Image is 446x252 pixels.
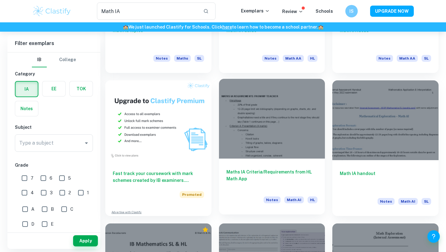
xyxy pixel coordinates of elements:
[15,101,38,116] button: Notes
[87,189,89,196] span: 1
[174,55,191,62] span: Maths
[153,55,170,62] span: Notes
[397,55,418,62] span: Math AA
[31,206,34,213] span: A
[113,27,204,47] h6: math ia topics
[226,27,318,47] h6: Math IA Guide
[340,170,431,191] h6: Math IA handout
[68,175,71,182] span: 5
[378,198,395,205] span: Notes
[422,198,431,205] span: SL
[73,235,98,246] button: Apply
[15,70,93,77] h6: Category
[195,55,204,62] span: SL
[31,221,34,227] span: D
[316,9,333,14] a: Schools
[7,35,100,52] h6: Filter exemplars
[283,55,304,62] span: Math AA
[422,55,431,62] span: SL
[32,52,47,67] button: IB
[82,139,91,147] button: Open
[50,189,53,196] span: 3
[1,24,445,30] h6: We just launched Clastify for Schools. Click to learn how to become a school partner.
[308,55,317,62] span: HL
[32,52,76,67] div: Filter type choice
[264,196,281,203] span: Notes
[222,25,232,29] a: here
[59,52,76,67] button: College
[32,5,72,17] img: Clastify logo
[15,124,93,131] h6: Subject
[219,80,325,216] a: Maths IA Criteria/Requirements from HL Math AppNotesMath AIHL
[180,191,204,198] span: Promoted
[68,189,71,196] span: 2
[31,175,33,182] span: 7
[340,27,431,47] h6: Math IA ideas
[15,162,93,169] h6: Grade
[51,221,54,227] span: E
[318,25,323,29] span: 🏫
[123,25,128,29] span: 🏫
[202,227,208,233] div: Premium
[113,170,204,184] h6: Fast track your coursework with mark schemes created by IB examiners. Upgrade now
[51,206,54,213] span: B
[226,169,318,189] h6: Maths IA Criteria/Requirements from HL Math App
[308,196,317,203] span: HL
[241,7,270,14] p: Exemplars
[398,198,418,205] span: Math AI
[370,6,414,17] button: UPGRADE NOW
[50,175,52,182] span: 6
[282,8,303,15] p: Review
[332,80,439,216] a: Math IA handoutNotesMath AISL
[427,230,440,243] button: Help and Feedback
[42,81,65,96] button: EE
[15,82,38,97] button: IA
[348,8,355,15] h6: IS
[70,81,93,96] button: TOK
[111,210,142,214] a: Advertise with Clastify
[284,196,304,203] span: Math AI
[376,55,393,62] span: Notes
[31,189,34,196] span: 4
[105,80,212,160] img: Thumbnail
[345,5,358,17] button: IS
[262,55,279,62] span: Notes
[97,2,198,20] input: Search for any exemplars...
[70,206,73,213] span: C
